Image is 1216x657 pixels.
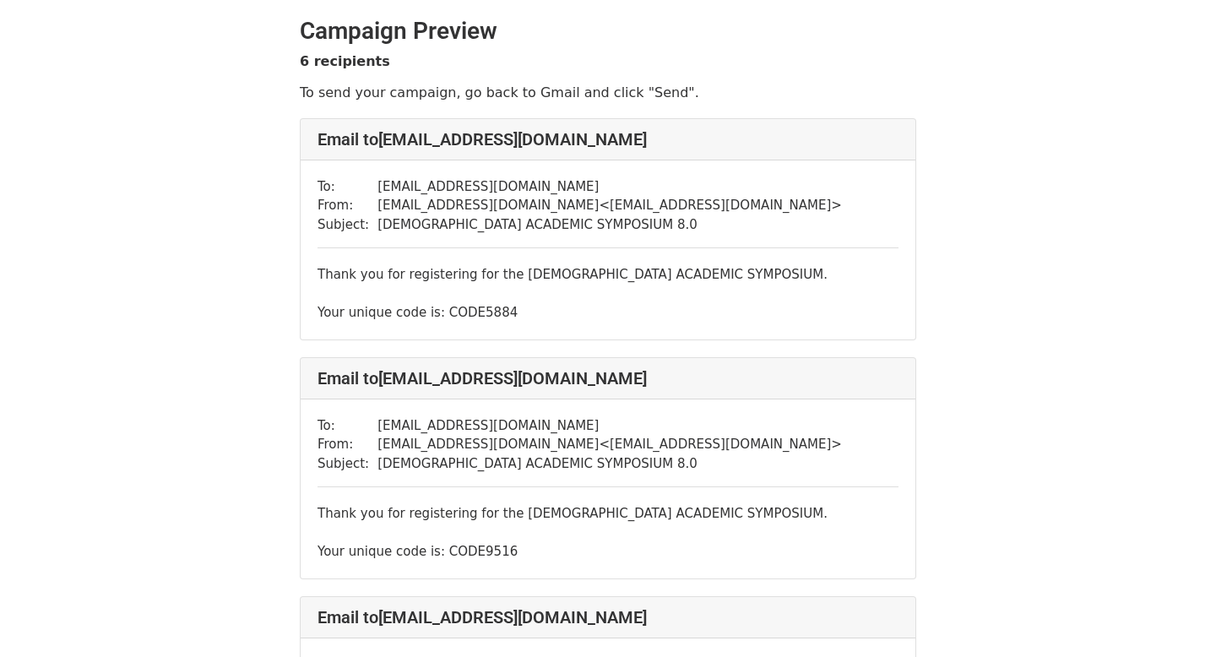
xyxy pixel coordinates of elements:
[300,53,390,69] strong: 6 recipients
[318,215,377,235] td: Subject:
[377,454,842,474] td: [DEMOGRAPHIC_DATA] ACADEMIC SYMPOSIUM 8.0
[318,435,377,454] td: From:
[318,368,898,388] h4: Email to [EMAIL_ADDRESS][DOMAIN_NAME]
[300,84,916,101] p: To send your campaign, go back to Gmail and click "Send".
[377,196,842,215] td: [EMAIL_ADDRESS][DOMAIN_NAME] < [EMAIL_ADDRESS][DOMAIN_NAME] >
[318,303,898,323] div: Your unique code is: CODE5884
[318,177,377,197] td: To:
[318,416,377,436] td: To:
[318,265,898,323] div: Thank you for registering for the [DEMOGRAPHIC_DATA] ACADEMIC SYMPOSIUM.
[318,129,898,149] h4: Email to [EMAIL_ADDRESS][DOMAIN_NAME]
[318,196,377,215] td: From:
[377,435,842,454] td: [EMAIL_ADDRESS][DOMAIN_NAME] < [EMAIL_ADDRESS][DOMAIN_NAME] >
[300,17,916,46] h2: Campaign Preview
[318,607,898,627] h4: Email to [EMAIL_ADDRESS][DOMAIN_NAME]
[318,504,898,562] div: Thank you for registering for the [DEMOGRAPHIC_DATA] ACADEMIC SYMPOSIUM.
[318,542,898,562] div: Your unique code is: CODE9516
[377,177,842,197] td: [EMAIL_ADDRESS][DOMAIN_NAME]
[377,416,842,436] td: [EMAIL_ADDRESS][DOMAIN_NAME]
[318,454,377,474] td: Subject:
[377,215,842,235] td: [DEMOGRAPHIC_DATA] ACADEMIC SYMPOSIUM 8.0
